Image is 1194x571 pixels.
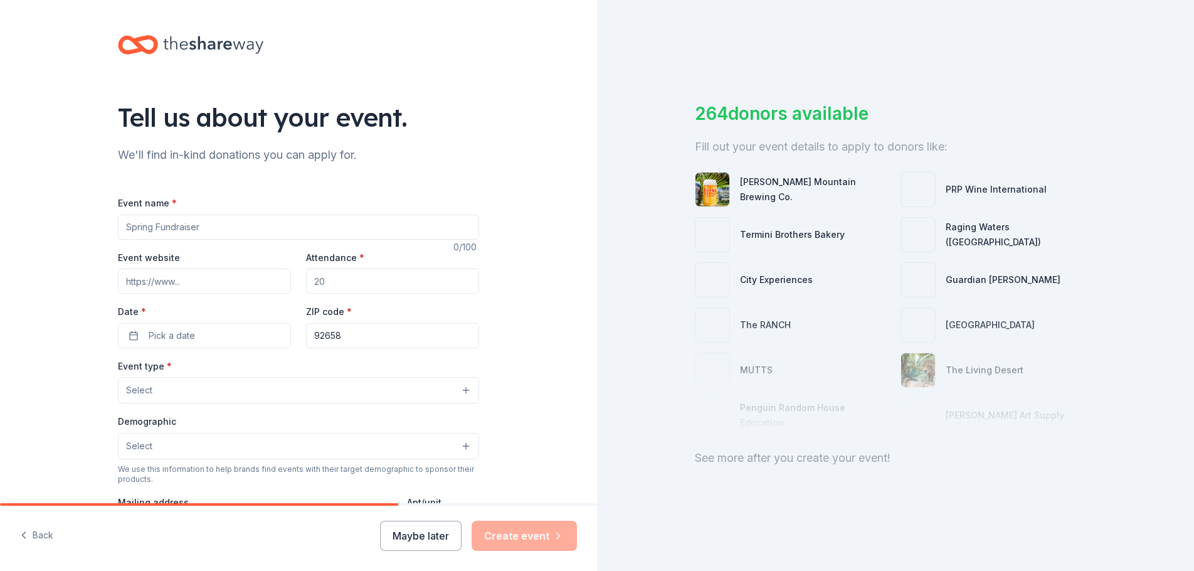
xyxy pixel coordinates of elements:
[118,100,479,135] div: Tell us about your event.
[118,215,479,240] input: Spring Fundraiser
[695,137,1096,157] div: Fill out your event details to apply to donors like:
[407,496,441,509] label: Apt/unit
[126,439,152,454] span: Select
[118,269,291,294] input: https://www...
[118,323,291,348] button: Pick a date
[149,328,195,343] span: Pick a date
[901,173,935,206] img: photo for PRP Wine International
[901,263,935,297] img: photo for Guardian Angel Device
[118,252,180,264] label: Event website
[306,323,479,348] input: 12345 (U.S. only)
[126,383,152,398] span: Select
[946,272,1060,287] div: Guardian [PERSON_NAME]
[118,306,291,318] label: Date
[306,269,479,294] input: 20
[118,464,479,484] div: We use this information to help brands find events with their target demographic to sponsor their...
[946,182,1047,197] div: PRP Wine International
[118,415,176,428] label: Demographic
[901,218,935,252] img: photo for Raging Waters (Los Angeles)
[695,448,1096,468] div: See more after you create your event!
[306,252,364,264] label: Attendance
[118,197,177,210] label: Event name
[453,240,479,255] div: 0 /100
[740,272,813,287] div: City Experiences
[306,306,352,318] label: ZIP code
[118,145,479,165] div: We'll find in-kind donations you can apply for.
[740,227,845,242] div: Termini Brothers Bakery
[20,523,53,549] button: Back
[118,360,172,373] label: Event type
[118,496,189,509] label: Mailing address
[695,218,729,252] img: photo for Termini Brothers Bakery
[380,521,462,551] button: Maybe later
[695,173,729,206] img: photo for Figueroa Mountain Brewing Co.
[740,174,890,205] div: [PERSON_NAME] Mountain Brewing Co.
[118,433,479,459] button: Select
[695,263,729,297] img: photo for City Experiences
[118,377,479,403] button: Select
[695,100,1096,127] div: 264 donors available
[946,220,1096,250] div: Raging Waters ([GEOGRAPHIC_DATA])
